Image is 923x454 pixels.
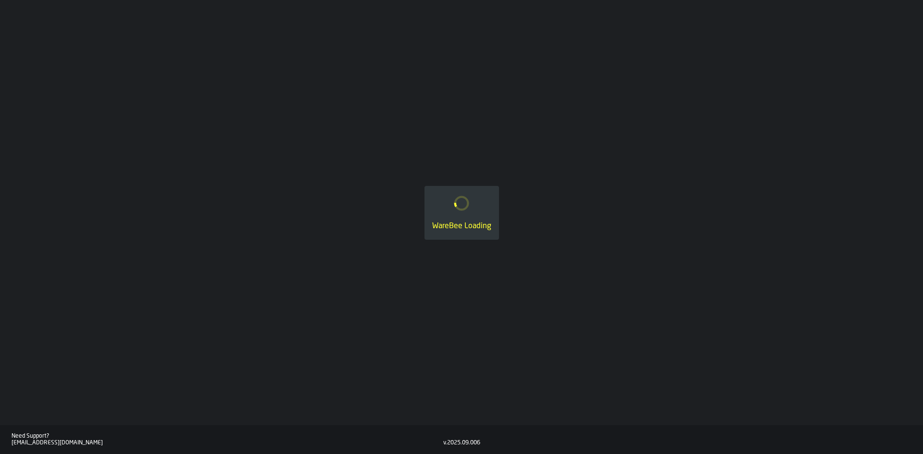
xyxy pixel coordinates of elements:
div: 2025.09.006 [447,440,480,446]
div: WareBee Loading [432,221,491,232]
div: [EMAIL_ADDRESS][DOMAIN_NAME] [12,440,443,446]
div: v. [443,440,447,446]
div: Need Support? [12,433,443,440]
a: Need Support?[EMAIL_ADDRESS][DOMAIN_NAME] [12,433,443,446]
